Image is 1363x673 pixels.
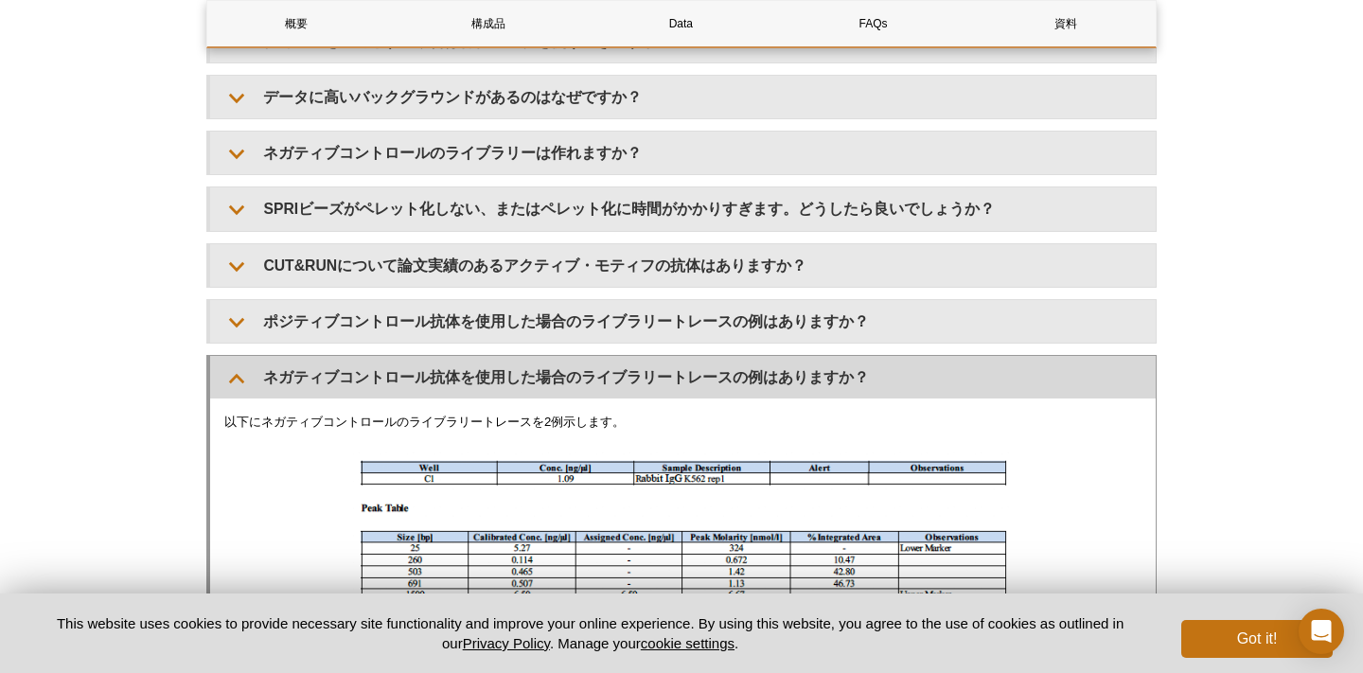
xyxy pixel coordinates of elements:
a: 構成品 [399,1,577,46]
summary: データに高いバックグラウンドがあるのはなぜですか？ [210,76,1156,118]
p: This website uses cookies to provide necessary site functionality and improve your online experie... [30,613,1150,653]
div: Open Intercom Messenger [1299,609,1344,654]
a: Data [592,1,770,46]
summary: ネガティブコントロールのライブラリーは作れますか？ [210,132,1156,174]
a: 概要 [207,1,385,46]
summary: ネガティブコントロール抗体を使用した場合のライブラリートレースの例はありますか？ [210,356,1156,398]
summary: CUT&RUNについて論文実績のあるアクティブ・モティフの抗体はありますか？ [210,244,1156,287]
button: cookie settings [641,635,735,651]
p: 以下にネガティブコントロールのライブラリートレースを2例示します。 [224,413,1142,432]
a: 資料 [977,1,1155,46]
summary: SPRIビーズがペレット化しない、またはペレット化に時間がかかりすぎます。どうしたら良いでしょうか？ [210,187,1156,230]
a: Privacy Policy [463,635,550,651]
summary: ポジティブコントロール抗体を使用した場合のライブラリートレースの例はありますか？ [210,300,1156,343]
button: Got it! [1181,620,1333,658]
a: FAQs [785,1,963,46]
